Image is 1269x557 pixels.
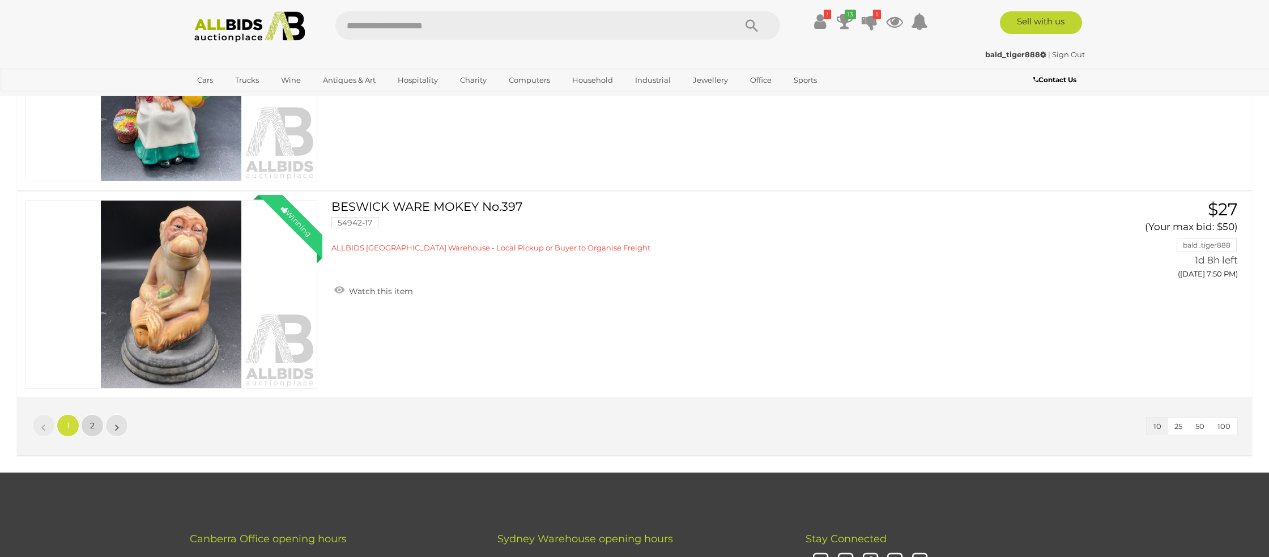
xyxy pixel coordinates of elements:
a: [GEOGRAPHIC_DATA] [190,90,285,108]
a: BESWICK WARE MOKEY No.397 54942-17 ALLBIDS [GEOGRAPHIC_DATA] Warehouse - Local Pickup or Buyer to... [340,200,1038,253]
a: $27 (Your max bid: $50) bald_tiger888 1d 8h left ([DATE] 7:50 PM) [1055,200,1241,285]
span: 25 [1174,422,1182,431]
a: Computers [501,71,557,90]
div: Winning [270,195,322,247]
span: 100 [1217,422,1230,431]
a: 13 [836,11,853,32]
span: | [1048,50,1050,59]
a: Sell with us [1000,11,1082,34]
a: 1 [57,414,79,437]
span: 2 [90,420,95,431]
a: Industrial [628,71,678,90]
a: Household [565,71,620,90]
a: » [105,414,128,437]
a: Jewellery [685,71,735,90]
a: Hospitality [390,71,445,90]
button: 10 [1147,418,1168,435]
a: Antiques & Art [316,71,383,90]
button: 100 [1211,418,1237,435]
span: Canberra Office opening hours [190,533,347,545]
a: Wine [274,71,308,90]
a: Sign Out [1052,50,1085,59]
a: Charity [453,71,494,90]
strong: bald_tiger888 [985,50,1046,59]
span: $27 [1208,199,1238,220]
i: 13 [845,10,856,19]
b: Contact Us [1033,75,1076,84]
a: Cars [190,71,220,90]
i: 1 [873,10,881,19]
img: Allbids.com.au [188,11,311,42]
a: bald_tiger888 [985,50,1048,59]
span: 1 [67,420,70,431]
button: 50 [1189,418,1211,435]
span: Sydney Warehouse opening hours [497,533,673,545]
i: ! [824,10,831,19]
button: Search [723,11,780,40]
a: « [32,414,55,437]
span: Stay Connected [806,533,887,545]
a: Watch this item [331,282,416,299]
a: 1 [861,11,878,32]
span: 50 [1195,422,1204,431]
a: Trucks [228,71,266,90]
a: Sports [786,71,824,90]
a: Contact Us [1033,74,1079,86]
a: Office [743,71,779,90]
span: Watch this item [346,286,413,296]
span: 10 [1153,422,1161,431]
button: 25 [1168,418,1189,435]
a: Winning [25,200,317,389]
a: 2 [81,414,104,437]
a: ! [811,11,828,32]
